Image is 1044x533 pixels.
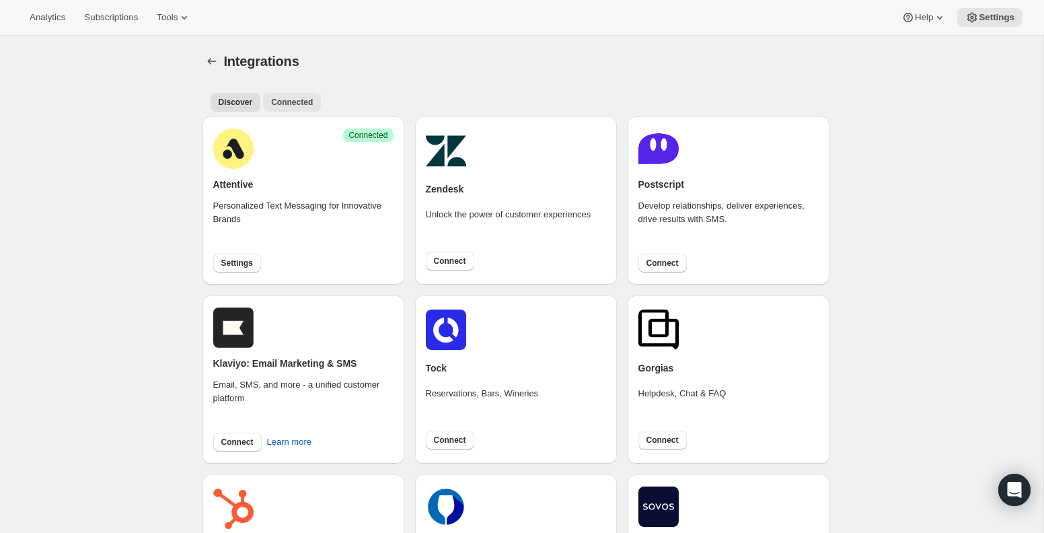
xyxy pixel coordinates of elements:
[638,361,674,375] h2: Gorgias
[224,54,299,69] span: Integrations
[259,431,320,453] button: Learn more
[213,489,254,529] img: hubspot.png
[426,182,464,196] h2: Zendesk
[157,12,178,23] span: Tools
[434,435,466,446] span: Connect
[638,254,687,273] button: Connect
[213,199,394,245] div: Personalized Text Messaging for Innovative Brands
[84,12,138,23] span: Subscriptions
[267,435,311,449] span: Learn more
[219,97,253,108] span: Discover
[76,8,146,27] button: Subscriptions
[213,254,261,273] button: Settings
[426,361,447,375] h2: Tock
[646,435,679,446] span: Connect
[221,437,254,448] span: Connect
[638,310,679,350] img: gorgias.png
[149,8,199,27] button: Tools
[30,12,65,23] span: Analytics
[998,474,1031,506] div: Open Intercom Messenger
[202,52,221,71] button: Settings
[638,199,819,245] div: Develop relationships, deliver experiences, drive results with SMS.
[221,258,253,269] span: Settings
[638,129,679,169] img: postscript.png
[213,378,394,424] div: Email, SMS, and more - a unified customer platform
[426,252,474,271] button: Connect
[426,131,466,171] img: zendesk.png
[426,387,539,419] div: Reservations, Bars, Wineries
[957,8,1022,27] button: Settings
[211,93,261,112] button: All customers
[893,8,955,27] button: Help
[213,178,254,191] h2: Attentive
[348,130,387,141] span: Connected
[638,387,726,419] div: Helpdesk, Chat & FAQ
[426,487,466,527] img: drinks.png
[426,208,591,240] div: Unlock the power of customer experiences
[915,12,933,23] span: Help
[213,357,357,370] h2: Klaviyo: Email Marketing & SMS
[638,431,687,450] button: Connect
[638,487,679,527] img: shipcompliant.png
[271,97,313,108] span: Connected
[22,8,73,27] button: Analytics
[646,258,679,269] span: Connect
[213,129,254,169] img: attentive.png
[213,433,262,452] button: Connect
[426,310,466,350] img: tockicon.png
[434,256,466,266] span: Connect
[638,178,684,191] h2: Postscript
[426,431,474,450] button: Connect
[979,12,1014,23] span: Settings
